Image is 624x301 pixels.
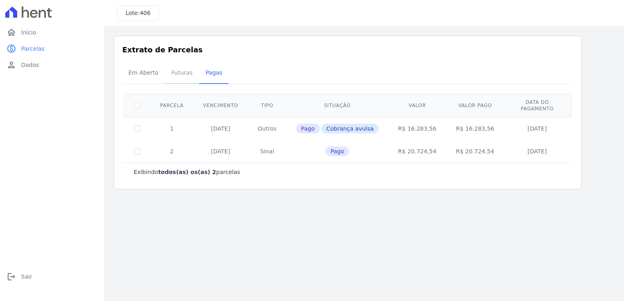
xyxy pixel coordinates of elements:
[248,117,286,140] td: Outros
[6,272,16,282] i: logout
[123,64,163,81] span: Em Aberto
[321,124,379,133] span: Cobrança avulsa
[6,44,16,54] i: paid
[3,57,101,73] a: personDados
[134,148,141,155] input: Só é possível selecionar pagamentos em aberto
[6,28,16,37] i: home
[504,140,571,163] td: [DATE]
[325,146,349,156] span: Pago
[150,117,193,140] td: 1
[140,10,151,16] span: 406
[134,168,240,176] p: Exibindo parcelas
[446,140,504,163] td: R$ 20.724,54
[388,140,446,163] td: R$ 20.724,54
[158,169,216,175] b: todos(as) os(as) 2
[193,94,248,117] th: Vencimento
[150,140,193,163] td: 2
[21,28,36,37] span: Início
[122,63,165,84] a: Em Aberto
[167,64,197,81] span: Futuras
[296,124,320,133] span: Pago
[126,9,151,17] h3: Lote:
[286,94,388,117] th: Situação
[134,125,141,132] input: Só é possível selecionar pagamentos em aberto
[193,117,248,140] td: [DATE]
[504,94,571,117] th: Data do pagamento
[150,94,193,117] th: Parcela
[199,63,229,84] a: Pagas
[446,117,504,140] td: R$ 16.283,56
[504,117,571,140] td: [DATE]
[388,117,446,140] td: R$ 16.283,56
[165,63,199,84] a: Futuras
[248,94,286,117] th: Tipo
[3,24,101,41] a: homeInício
[21,273,32,281] span: Sair
[248,140,286,163] td: Sinal
[21,61,39,69] span: Dados
[3,269,101,285] a: logoutSair
[3,41,101,57] a: paidParcelas
[388,94,446,117] th: Valor
[6,60,16,70] i: person
[446,94,504,117] th: Valor pago
[201,64,227,81] span: Pagas
[122,44,573,55] h3: Extrato de Parcelas
[21,45,45,53] span: Parcelas
[193,140,248,163] td: [DATE]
